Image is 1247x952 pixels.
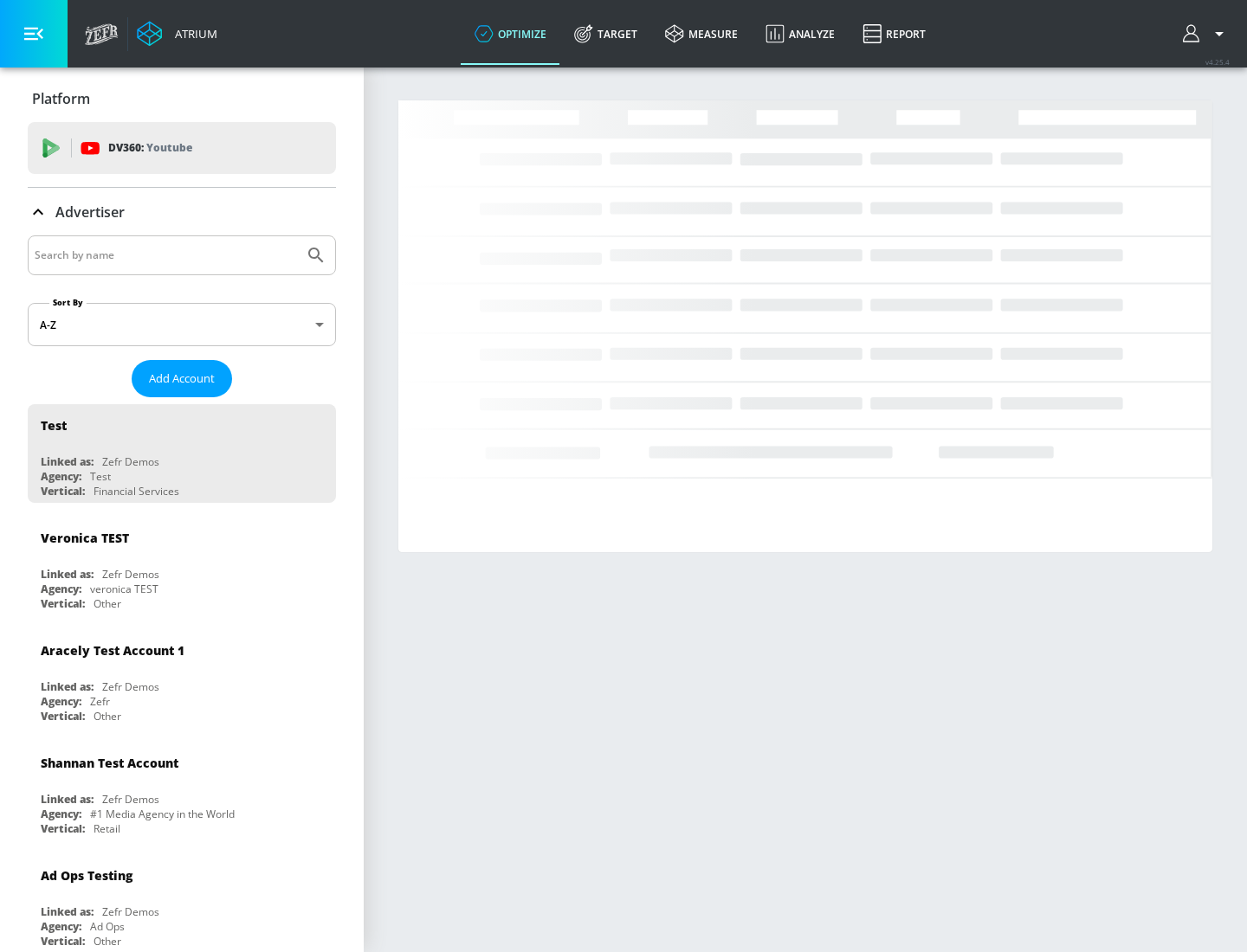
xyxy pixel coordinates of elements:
div: Zefr [90,694,110,709]
div: Aracely Test Account 1Linked as:Zefr DemosAgency:ZefrVertical:Other [28,629,336,728]
a: Atrium [137,21,217,47]
div: Vertical: [41,934,85,949]
div: Linked as: [41,792,94,807]
div: TestLinked as:Zefr DemosAgency:TestVertical:Financial Services [28,404,336,503]
a: Analyze [752,3,849,65]
div: Other [94,709,121,724]
div: Zefr Demos [102,679,159,694]
div: Test [90,469,111,484]
div: Agency: [41,807,81,821]
a: measure [651,3,752,65]
span: v 4.25.4 [1205,57,1230,67]
button: Add Account [132,360,232,397]
p: Platform [32,89,90,108]
div: Ad Ops Testing [41,867,132,884]
p: Advertiser [55,203,125,222]
div: Shannan Test Account [41,755,178,771]
div: Vertical: [41,821,85,836]
div: Advertiser [28,188,336,236]
p: DV360: [108,138,192,158]
div: Linked as: [41,904,94,919]
div: Platform [28,74,336,123]
div: Agency: [41,694,81,709]
div: veronica TEST [90,582,158,596]
div: Zefr Demos [102,904,159,919]
div: Other [94,934,121,949]
div: Linked as: [41,679,94,694]
div: Aracely Test Account 1 [41,642,184,659]
div: Ad Ops [90,919,125,934]
div: Financial Services [94,484,179,499]
div: Other [94,596,121,611]
a: optimize [461,3,560,65]
a: Report [849,3,940,65]
div: Shannan Test AccountLinked as:Zefr DemosAgency:#1 Media Agency in the WorldVertical:Retail [28,742,336,840]
div: Veronica TESTLinked as:Zefr DemosAgency:veronica TESTVertical:Other [28,517,336,615]
div: Zefr Demos [102,567,159,582]
span: Add Account [149,369,215,389]
div: Linked as: [41,567,94,582]
div: Agency: [41,582,81,596]
div: DV360: Youtube [28,122,336,174]
div: Agency: [41,469,81,484]
div: Test [41,417,67,434]
div: Veronica TEST [41,530,129,546]
div: Vertical: [41,596,85,611]
div: Vertical: [41,709,85,724]
div: Zefr Demos [102,792,159,807]
div: Linked as: [41,454,94,469]
p: Youtube [146,138,192,157]
div: Zefr Demos [102,454,159,469]
div: Vertical: [41,484,85,499]
div: Atrium [168,26,217,42]
a: Target [560,3,651,65]
div: A-Z [28,303,336,346]
input: Search by name [35,244,297,267]
div: Agency: [41,919,81,934]
label: Sort By [49,297,87,308]
div: Retail [94,821,120,836]
div: #1 Media Agency in the World [90,807,235,821]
